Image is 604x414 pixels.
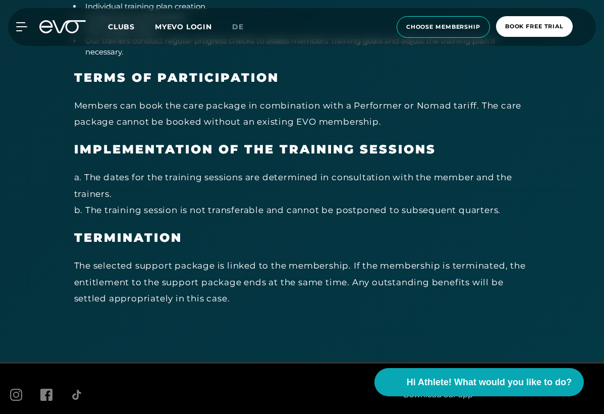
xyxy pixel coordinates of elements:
[493,16,576,38] a: book free trial
[232,22,244,31] span: de
[74,70,528,85] h3: TERMS OF PARTICIPATION
[406,23,480,31] span: choose membership
[74,257,528,306] div: The selected support package is linked to the membership. If the membership is terminated, the en...
[394,16,493,38] a: choose membership
[74,142,528,157] h3: IMPLEMENTATION OF THE TRAINING SESSIONS
[74,97,528,130] div: Members can book the care package in combination with a Performer or Nomad tariff. The care packa...
[505,22,564,31] span: book free trial
[155,22,212,31] a: MYEVO LOGIN
[74,230,528,245] h3: TERMINATION
[407,376,572,389] span: Hi Athlete! What would you like to do?
[374,368,584,396] button: Hi Athlete! What would you like to do?
[232,21,256,33] a: de
[108,22,135,31] span: Clubs
[108,22,155,31] a: Clubs
[74,169,528,218] div: a. The dates for the training sessions are determined in consultation with the member and the tra...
